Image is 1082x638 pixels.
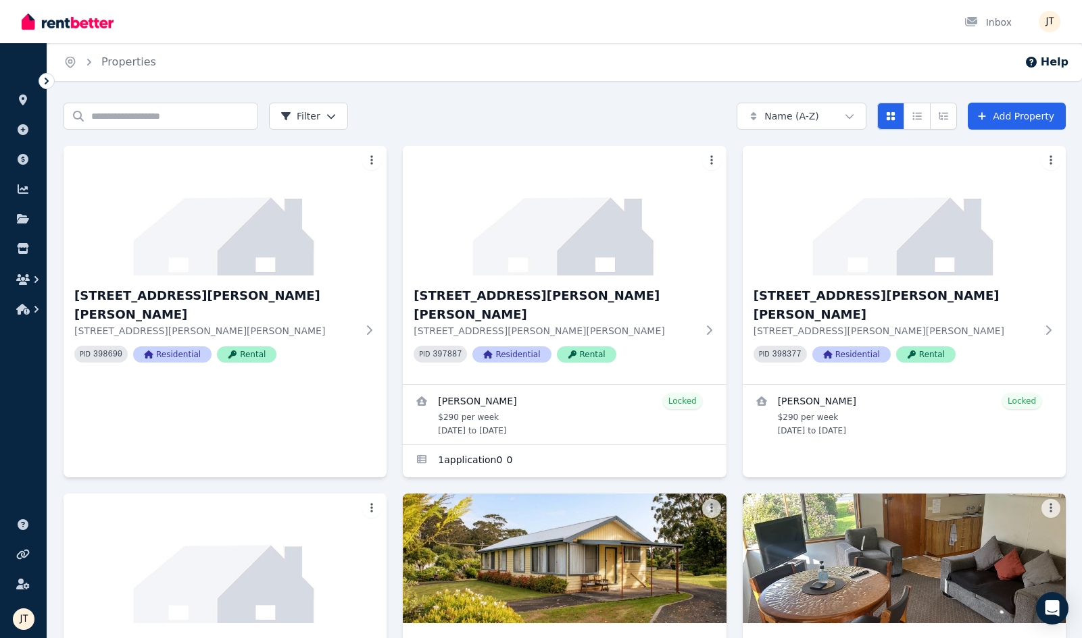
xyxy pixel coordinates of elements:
[1025,54,1068,70] button: Help
[930,103,957,130] button: Expanded list view
[74,324,357,338] p: [STREET_ADDRESS][PERSON_NAME][PERSON_NAME]
[47,43,172,81] nav: Breadcrumb
[362,151,381,170] button: More options
[904,103,931,130] button: Compact list view
[64,146,387,275] img: 1/21 Andrew St, Strahan
[22,11,114,32] img: RentBetter
[737,103,866,130] button: Name (A-Z)
[812,346,891,363] span: Residential
[403,385,726,444] a: View details for Alexandre Flaschner
[472,346,551,363] span: Residential
[754,286,1036,324] h3: [STREET_ADDRESS][PERSON_NAME][PERSON_NAME]
[896,346,956,363] span: Rental
[759,350,770,358] small: PID
[217,346,276,363] span: Rental
[80,350,91,358] small: PID
[1041,499,1060,518] button: More options
[1039,11,1060,32] img: Jamie Taylor
[557,346,616,363] span: Rental
[772,350,802,359] code: 398377
[964,16,1012,29] div: Inbox
[433,350,462,359] code: 397887
[702,499,721,518] button: More options
[403,146,726,275] img: 2/21 Andrew St, Strahan
[133,346,212,363] span: Residential
[362,499,381,518] button: More options
[64,494,387,623] img: 4/21 Andrew St, Strahan
[877,103,957,130] div: View options
[64,146,387,384] a: 1/21 Andrew St, Strahan[STREET_ADDRESS][PERSON_NAME][PERSON_NAME][STREET_ADDRESS][PERSON_NAME][PE...
[877,103,904,130] button: Card view
[968,103,1066,130] a: Add Property
[754,324,1036,338] p: [STREET_ADDRESS][PERSON_NAME][PERSON_NAME]
[269,103,348,130] button: Filter
[764,109,819,123] span: Name (A-Z)
[13,608,34,630] img: Jamie Taylor
[403,445,726,477] a: Applications for 2/21 Andrew St, Strahan
[93,350,122,359] code: 398690
[1041,151,1060,170] button: More options
[280,109,320,123] span: Filter
[743,385,1066,444] a: View details for Kineta Tatnell
[403,494,726,623] img: 5/21 Andrew St, Strahan
[403,146,726,384] a: 2/21 Andrew St, Strahan[STREET_ADDRESS][PERSON_NAME][PERSON_NAME][STREET_ADDRESS][PERSON_NAME][PE...
[419,350,430,358] small: PID
[743,146,1066,384] a: 3/21 Andrew St, Strahan[STREET_ADDRESS][PERSON_NAME][PERSON_NAME][STREET_ADDRESS][PERSON_NAME][PE...
[1036,592,1068,624] div: Open Intercom Messenger
[702,151,721,170] button: More options
[101,55,156,68] a: Properties
[74,286,357,324] h3: [STREET_ADDRESS][PERSON_NAME][PERSON_NAME]
[743,146,1066,275] img: 3/21 Andrew St, Strahan
[414,324,696,338] p: [STREET_ADDRESS][PERSON_NAME][PERSON_NAME]
[414,286,696,324] h3: [STREET_ADDRESS][PERSON_NAME][PERSON_NAME]
[743,494,1066,623] img: 6/21 Andrew St, Strahan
